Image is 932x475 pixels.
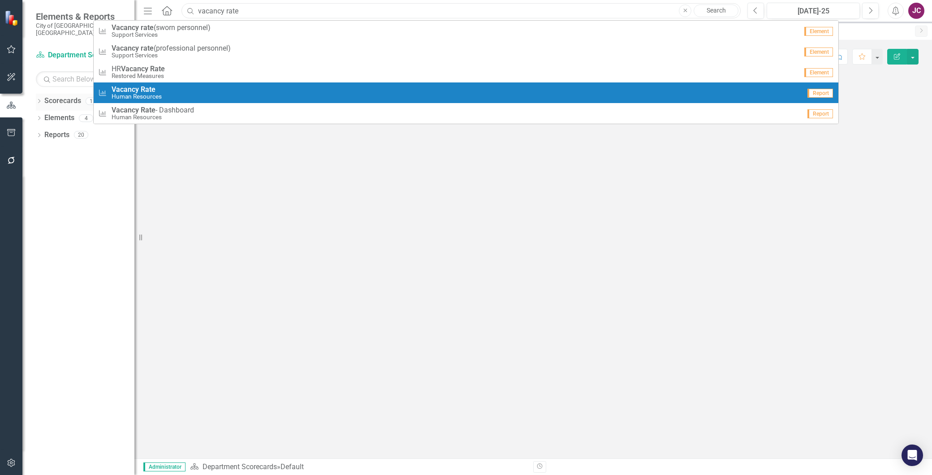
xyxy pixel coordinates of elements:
[44,96,81,106] a: Scorecards
[112,23,139,32] strong: Vacancy
[181,3,741,19] input: Search ClearPoint...
[141,85,155,94] strong: Rate
[908,3,924,19] button: JC
[94,21,838,41] a: Vacancy rate(sworn personnel)Support ServicesElement
[94,41,838,62] a: Vacancy rate(professional personnel)Support ServicesElement
[112,44,231,52] span: (professional personnel)
[112,106,194,114] span: - Dashboard
[112,44,139,52] strong: Vacancy
[36,11,125,22] span: Elements & Reports
[902,445,923,466] div: Open Intercom Messenger
[79,114,93,122] div: 4
[143,462,186,471] span: Administrator
[807,109,833,118] span: Report
[36,22,125,37] small: City of [GEOGRAPHIC_DATA], [GEOGRAPHIC_DATA]
[94,82,838,103] a: Vacancy RateHuman ResourcesReport
[141,23,154,32] strong: rate
[203,462,277,471] a: Department Scorecards
[150,65,165,73] strong: Rate
[112,31,211,38] small: Support Services
[74,131,88,139] div: 20
[44,130,69,140] a: Reports
[121,65,148,73] strong: Vacancy
[141,44,154,52] strong: rate
[770,6,857,17] div: [DATE]-25
[804,68,833,77] span: Element
[36,50,125,60] a: Department Scorecards
[694,4,738,17] a: Search
[112,114,194,121] small: Human Resources
[112,65,165,73] span: HR
[112,73,165,79] small: Restored Measures
[112,85,139,94] strong: Vacancy
[112,52,231,59] small: Support Services
[112,106,139,114] strong: Vacancy
[94,103,838,124] a: Vacancy Rate- DashboardHuman ResourcesReport
[190,462,526,472] div: »
[112,24,211,32] span: (sworn personnel)
[804,27,833,36] span: Element
[112,93,162,100] small: Human Resources
[44,113,74,123] a: Elements
[4,10,20,26] img: ClearPoint Strategy
[36,71,125,87] input: Search Below...
[141,106,155,114] strong: Rate
[86,97,103,105] div: 132
[804,47,833,56] span: Element
[767,3,860,19] button: [DATE]-25
[807,89,833,98] span: Report
[94,62,838,82] a: HRVacancy RateRestored MeasuresElement
[280,462,304,471] div: Default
